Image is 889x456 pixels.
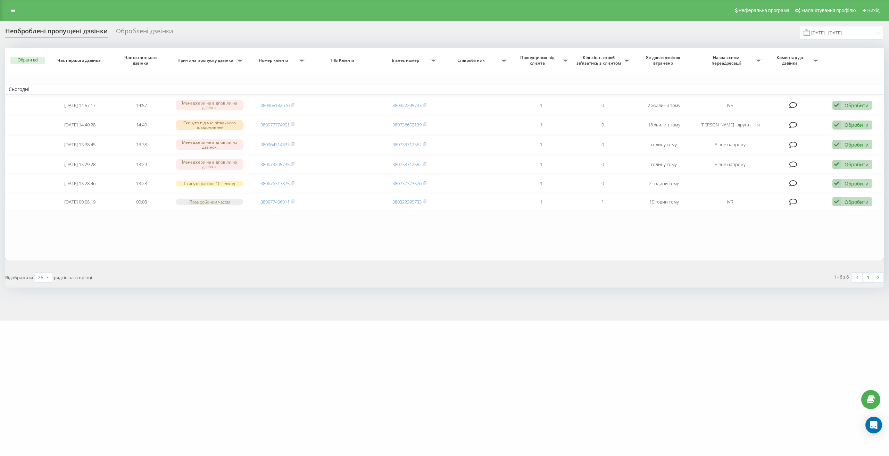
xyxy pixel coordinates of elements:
td: 13:29 [111,155,172,174]
td: годину тому [633,135,695,154]
a: 380965182676 [260,102,290,108]
span: Назва схеми переадресації [698,55,755,66]
a: 380964314333 [260,141,290,148]
div: Обробити [845,102,869,109]
td: 14:40 [111,116,172,134]
td: [DATE] 14:40:28 [49,116,111,134]
span: Як довго дзвінок втрачено [640,55,689,66]
td: 1 [572,193,633,210]
span: Коментар до дзвінка [768,55,812,66]
td: 1 [510,135,572,154]
div: Необроблені пропущені дзвінки [5,27,108,38]
td: 00:08 [111,193,172,210]
div: 1 - 6 з 6 [834,273,849,280]
td: [DATE] 13:29:28 [49,155,111,174]
div: Обробити [845,122,869,128]
div: Менеджери не відповіли на дзвінок [176,139,243,150]
td: 1 [510,155,572,174]
span: Вихід [867,8,880,13]
td: годину тому [633,155,695,174]
td: Рівне напряму [695,155,765,174]
div: 25 [38,274,43,281]
div: Менеджери не відповіли на дзвінок [176,159,243,169]
a: 380322295733 [392,102,422,108]
td: 14:57 [111,96,172,115]
td: IVR [695,193,765,210]
div: Поза робочим часом [176,199,243,205]
span: Час першого дзвінка [55,58,104,63]
span: Реферальна програма [739,8,790,13]
td: 2 хвилини тому [633,96,695,115]
a: 380977774901 [260,122,290,128]
td: 1 [510,116,572,134]
td: 13:28 [111,175,172,192]
button: Обрати всі [10,57,45,64]
span: Причина пропуску дзвінка [176,58,237,63]
td: [PERSON_NAME] - друга лінія [695,116,765,134]
a: 380676317875 [260,180,290,186]
span: Бізнес номер [382,58,430,63]
div: Open Intercom Messenger [865,417,882,433]
td: 1 [510,175,572,192]
span: Пропущених від клієнта [514,55,562,66]
td: [DATE] 00:08:19 [49,193,111,210]
td: 18 хвилин тому [633,116,695,134]
div: Обробити [845,141,869,148]
span: Кількість спроб зв'язатись з клієнтом [575,55,624,66]
div: Скинуто раніше 10 секунд [176,181,243,186]
a: 380673205735 [260,161,290,167]
span: рядків на сторінці [54,274,92,281]
div: Обробити [845,180,869,187]
td: Рівне напряму [695,135,765,154]
td: 1 [510,96,572,115]
div: Менеджери не відповіли на дзвінок [176,100,243,110]
div: Оброблені дзвінки [116,27,173,38]
td: 2 години тому [633,175,695,192]
span: Налаштування профілю [801,8,856,13]
div: Обробити [845,161,869,168]
div: Скинуто під час вітального повідомлення [176,120,243,130]
a: 380322295733 [392,199,422,205]
td: [DATE] 13:28:46 [49,175,111,192]
td: 0 [572,175,633,192]
span: Час останнього дзвінка [117,55,166,66]
span: Номер клієнта [250,58,299,63]
td: 0 [572,116,633,134]
span: Відображати [5,274,33,281]
a: 380733712552 [392,161,422,167]
a: 380737373576 [392,180,422,186]
td: 0 [572,96,633,115]
div: Обробити [845,199,869,205]
span: Співробітник [443,58,500,63]
span: ПІБ Клієнта [315,58,372,63]
a: 380977406011 [260,199,290,205]
td: [DATE] 14:57:17 [49,96,111,115]
td: Сьогодні [5,84,884,94]
a: 380736652139 [392,122,422,128]
a: 1 [863,273,873,282]
td: 0 [572,135,633,154]
td: [DATE] 13:38:45 [49,135,111,154]
td: IVR [695,96,765,115]
td: 1 [510,193,572,210]
td: 0 [572,155,633,174]
a: 380733712552 [392,141,422,148]
td: 15 годин тому [633,193,695,210]
td: 13:38 [111,135,172,154]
